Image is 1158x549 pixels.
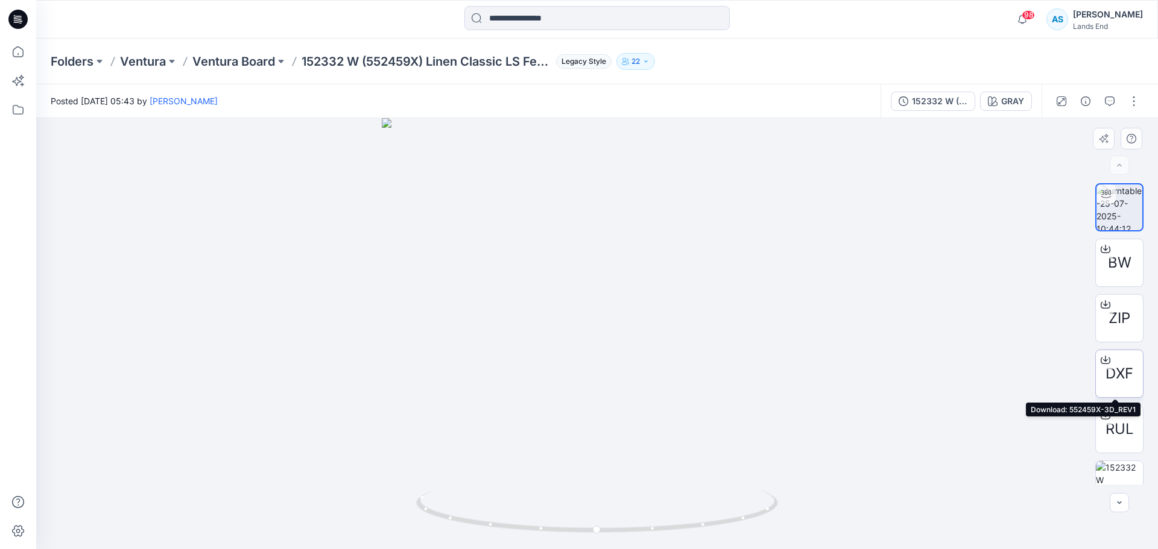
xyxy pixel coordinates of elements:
[1076,92,1095,111] button: Details
[1106,363,1133,384] span: DXF
[1109,307,1130,329] span: ZIP
[980,92,1032,111] button: GRAY
[1108,252,1131,274] span: BW
[551,53,612,70] button: Legacy Style
[1096,461,1143,508] img: 152332 W (552455R) Linen Classic LS Fem Shirt_Tension
[556,54,612,69] span: Legacy Style
[1046,8,1068,30] div: AS
[631,55,640,68] p: 22
[616,53,655,70] button: 22
[1001,95,1024,108] div: GRAY
[1073,22,1143,31] div: Lands End
[1106,418,1134,440] span: RUL
[150,96,218,106] a: [PERSON_NAME]
[912,95,967,108] div: 152332 W (552459X) Linen Classic LS Fem Shirt_REV1
[51,53,93,70] a: Folders
[1096,184,1142,230] img: turntable-25-07-2025-10:44:12
[120,53,166,70] a: Ventura
[51,95,218,107] span: Posted [DATE] 05:43 by
[302,53,551,70] p: 152332 W (552459X) Linen Classic LS Fem Shirt_REV1
[891,92,975,111] button: 152332 W (552459X) Linen Classic LS Fem Shirt_REV1
[1073,7,1143,22] div: [PERSON_NAME]
[1022,10,1035,20] span: 98
[192,53,275,70] a: Ventura Board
